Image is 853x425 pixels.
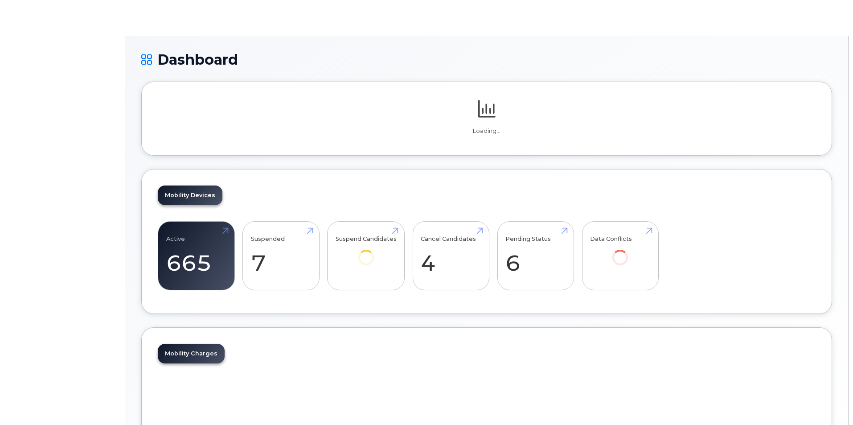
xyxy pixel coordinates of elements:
a: Data Conflicts [590,227,650,278]
p: Loading... [158,127,816,135]
h1: Dashboard [141,52,832,67]
a: Suspend Candidates [336,227,397,278]
a: Suspended 7 [251,227,311,285]
a: Pending Status 6 [505,227,566,285]
a: Mobility Devices [158,186,222,205]
a: Mobility Charges [158,344,225,363]
a: Active 665 [166,227,226,285]
a: Cancel Candidates 4 [421,227,481,285]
